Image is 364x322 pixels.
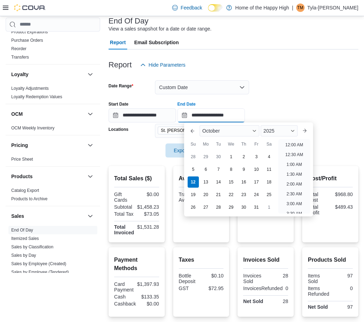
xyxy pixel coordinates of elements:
strong: Total Invoiced [114,224,134,235]
span: Transfers [11,54,29,60]
div: Cashback [114,301,136,307]
button: Products [86,172,95,181]
div: 97 [332,304,353,310]
div: day-15 [226,176,237,188]
div: Bottle Deposit [179,273,200,284]
h2: Products Sold [308,256,353,264]
a: End Of Day [11,228,33,233]
div: day-8 [226,164,237,175]
li: 1:00 AM [284,160,305,169]
a: Price Sheet [11,157,33,162]
div: Total Cost [308,192,329,203]
div: day-2 [238,151,249,162]
a: Product Expirations [11,29,48,34]
li: 2:00 AM [284,180,305,188]
div: day-30 [238,202,249,213]
span: TM [297,4,303,12]
div: day-30 [213,151,224,162]
h3: Report [109,61,132,69]
div: day-13 [200,176,212,188]
div: $0.00 [138,192,159,197]
h2: Total Sales ($) [114,174,159,183]
strong: Net Sold [243,298,263,304]
span: Sales by Employee (Created) [11,261,66,267]
label: Locations [109,127,129,132]
a: Sales by Employee (Created) [11,261,66,266]
div: Gift Cards [114,192,135,203]
div: day-29 [226,202,237,213]
li: 12:30 AM [282,150,306,159]
div: day-6 [200,164,212,175]
div: Th [238,139,249,150]
a: Purchase Orders [11,38,43,43]
li: 12:00 AM [282,141,306,149]
div: InvoicesRefunded [243,286,282,291]
div: Transaction Average [179,192,204,203]
li: 2:30 AM [284,190,305,198]
div: 97 [332,273,353,279]
div: $0.10 [202,273,223,279]
p: Tyla-[PERSON_NAME] [307,4,358,12]
input: Press the down key to open a popover containing a calendar. [109,108,176,122]
div: $0.00 [139,301,159,307]
div: Invoices Sold [243,273,264,284]
button: Sales [11,213,85,220]
h2: Invoices Sold [243,256,288,264]
div: day-19 [188,189,199,200]
a: Products to Archive [11,196,47,201]
a: Sales by Employee (Tendered) [11,270,69,275]
button: Hide Parameters [137,58,188,72]
div: October, 2025 [187,150,275,214]
div: Mo [200,139,212,150]
div: day-22 [226,189,237,200]
div: $72.95 [202,286,223,291]
a: Sales by Day [11,253,36,258]
div: day-11 [264,164,275,175]
span: Reorder [11,46,26,52]
button: Sales [86,212,95,220]
button: OCM [86,110,95,118]
div: day-12 [188,176,199,188]
button: Custom Date [155,80,249,94]
div: Tu [213,139,224,150]
div: Button. Open the year selector. 2025 is currently selected. [261,125,298,136]
span: Export [170,143,201,157]
div: Button. Open the month selector. October is currently selected. [200,125,259,136]
ul: Time [278,139,310,214]
span: Feedback [181,4,202,11]
h3: Pricing [11,142,28,149]
div: $73.05 [138,211,159,217]
strong: Net Sold [308,304,328,310]
div: 0 [332,286,353,291]
label: Start Date [109,101,129,107]
div: $1,397.93 [137,281,159,287]
div: day-3 [251,151,262,162]
button: Previous Month [187,125,198,136]
span: OCM Weekly Inventory [11,125,54,131]
a: Feedback [169,1,205,15]
div: day-5 [188,164,199,175]
div: Tyla-Moon Simpson [296,4,305,12]
div: day-24 [251,189,262,200]
button: Loyalty [11,71,85,78]
a: Catalog Export [11,188,39,193]
button: OCM [11,110,85,118]
div: 28 [267,298,288,304]
h2: Payment Methods [114,256,159,273]
div: day-1 [264,202,275,213]
div: Subtotal [114,204,135,210]
div: day-28 [213,202,224,213]
div: Products [6,186,100,206]
div: day-27 [200,202,212,213]
a: OCM Weekly Inventory [11,126,54,130]
span: St. [PERSON_NAME] - Shoppes @ [PERSON_NAME] - Fire & Flower [161,127,216,134]
p: Home of the Happy High [235,4,289,12]
div: Pricing [6,155,100,166]
span: Product Expirations [11,29,48,35]
div: $968.80 [332,192,353,197]
div: day-7 [213,164,224,175]
div: Total Tax [114,211,135,217]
